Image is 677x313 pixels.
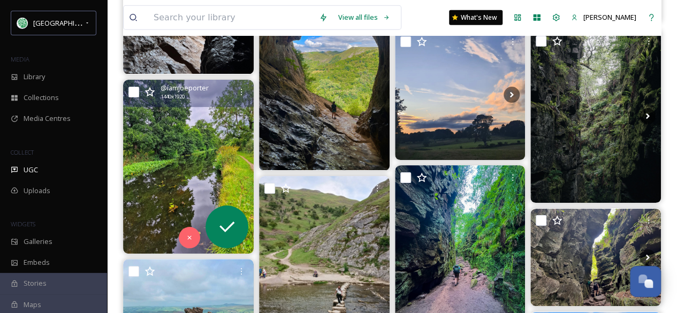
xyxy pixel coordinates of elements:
span: WIDGETS [11,220,35,228]
span: 1440 x 1920 [161,93,185,101]
span: Uploads [24,186,50,196]
span: Embeds [24,257,50,268]
img: A decent lunchtime half marathon run along the canal from Endon to beyond Cheddleton and back! 🏃‍... [123,80,254,254]
input: Search your library [148,6,314,29]
span: MEDIA [11,55,29,63]
span: [PERSON_NAME] [583,12,636,22]
img: 📍Luds Church 📍 • • • #naturephotography #peakdistrictnationalpark #walkingaround #wildphotography... [530,29,661,203]
a: What's New [449,10,503,25]
span: Collections [24,93,59,103]
img: Today’s hike in the Peak District! #theroaches #hencloud #ludschurch #peakdistrict #gradbachmill ... [530,209,661,307]
span: Stories [24,278,47,288]
span: @ iamjoeporter [161,83,209,93]
span: Media Centres [24,113,71,124]
span: COLLECT [11,148,34,156]
img: Facebook%20Icon.png [17,18,28,28]
span: [GEOGRAPHIC_DATA] [33,18,101,28]
span: UGC [24,165,38,175]
a: View all files [333,7,395,28]
span: Library [24,72,45,82]
img: Soft summer evening. #summer #englishcountryside #staffordshire #staffordshiremoorlands [395,29,526,160]
span: Maps [24,300,41,310]
a: [PERSON_NAME] [566,7,642,28]
button: Open Chat [630,266,661,297]
span: Galleries [24,236,52,247]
